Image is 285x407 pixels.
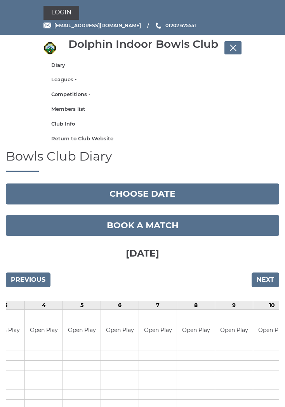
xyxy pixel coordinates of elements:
[51,91,234,98] a: Competitions
[215,310,253,351] td: Open Play
[165,23,196,28] span: 01202 675551
[6,236,279,269] h3: [DATE]
[139,310,177,351] td: Open Play
[177,301,215,310] td: 8
[6,149,279,172] h1: Bowls Club Diary
[101,310,139,351] td: Open Play
[68,38,218,50] div: Dolphin Indoor Bowls Club
[252,272,279,287] input: Next
[6,215,279,236] a: Book a match
[139,301,177,310] td: 7
[155,22,196,29] a: Phone us 01202 675551
[51,135,234,142] a: Return to Club Website
[6,183,279,204] button: Choose date
[51,106,234,113] a: Members list
[215,301,253,310] td: 9
[51,76,234,83] a: Leagues
[51,62,234,69] a: Diary
[51,121,234,128] a: Club Info
[43,23,51,28] img: Email
[6,272,50,287] input: Previous
[177,310,215,351] td: Open Play
[63,310,101,351] td: Open Play
[224,41,242,54] button: Toggle navigation
[101,301,139,310] td: 6
[43,6,79,20] a: Login
[43,22,141,29] a: Email [EMAIL_ADDRESS][DOMAIN_NAME]
[25,301,63,310] td: 4
[156,23,161,29] img: Phone us
[63,301,101,310] td: 5
[54,23,141,28] span: [EMAIL_ADDRESS][DOMAIN_NAME]
[25,310,63,351] td: Open Play
[43,42,56,54] img: Dolphin Indoor Bowls Club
